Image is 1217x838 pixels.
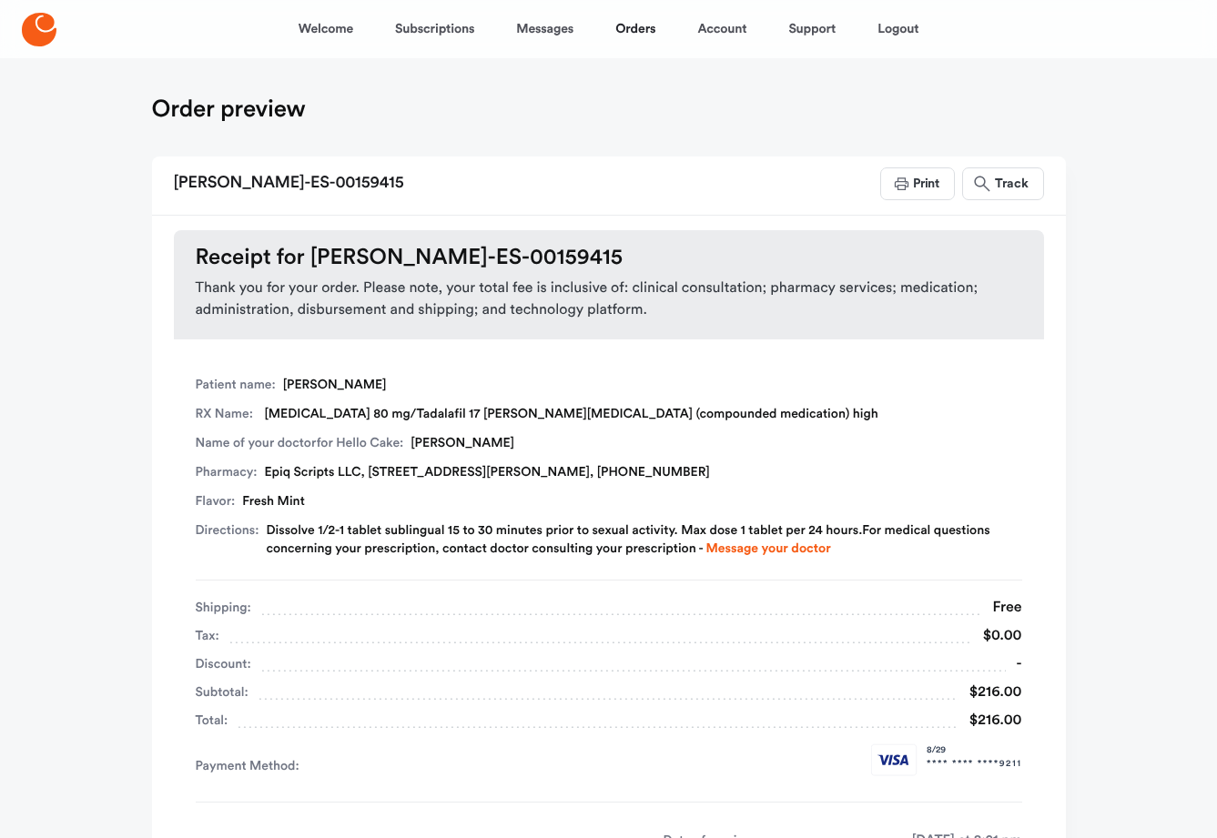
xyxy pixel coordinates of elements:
span: Total: [196,708,228,733]
a: Account [697,7,746,51]
span: Tax: [196,623,219,649]
button: Print [880,167,955,200]
h1: Order preview [152,95,306,124]
span: 8 / 29 [927,743,1021,757]
span: Name of your doctor : [196,434,404,452]
a: Messages [516,7,573,51]
span: Thank you for your order. Please note, your total fee is inclusive of: clinical consultation; pha... [196,278,1022,321]
div: - [1006,651,1022,677]
img: visa [871,743,918,776]
a: Welcome [299,7,353,51]
span: Print [911,177,939,190]
span: Patient name: [196,376,276,394]
span: for Hello Cake [317,437,400,449]
a: Orders [615,7,655,51]
span: Subtotal: [196,680,248,705]
span: Flavor: [196,492,236,510]
span: Discount: [196,651,251,677]
button: Track [962,167,1043,200]
span: Pharmacy: [196,463,258,481]
span: Shipping: [196,595,251,621]
div: [MEDICAL_DATA] 80 mg/Tadalafil 17 [PERSON_NAME][MEDICAL_DATA] (compounded medication) high [196,405,1022,423]
div: Free [981,595,1021,621]
span: RX Name: [196,405,258,423]
a: Support [788,7,836,51]
div: $216.00 [958,708,1022,733]
h3: Receipt for [PERSON_NAME]-ES-00159415 [196,245,1022,270]
a: Subscriptions [395,7,474,51]
a: Logout [877,7,918,51]
div: [PERSON_NAME] [196,376,1022,394]
h2: [PERSON_NAME]-ES-00159415 [174,167,404,200]
span: Directions: [196,521,259,558]
div: Dissolve 1/2-1 tablet sublingual 15 to 30 minutes prior to sexual activity. Max dose 1 tablet per... [266,521,1021,558]
span: Payment Method: [196,756,309,776]
div: Epiq Scripts LLC, [STREET_ADDRESS][PERSON_NAME], [PHONE_NUMBER] [196,463,1022,481]
div: Fresh Mint [196,492,1022,510]
span: Track [993,177,1028,190]
div: $216.00 [958,680,1022,705]
div: [PERSON_NAME] [196,434,1022,452]
a: Message your doctor [706,542,831,555]
div: $0.00 [972,623,1022,649]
